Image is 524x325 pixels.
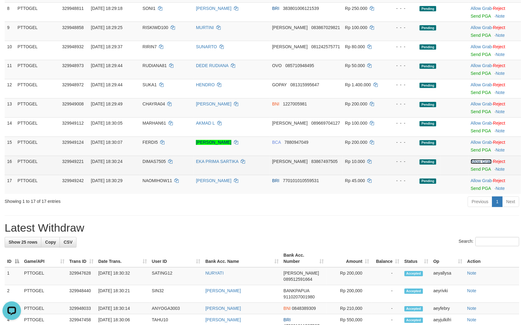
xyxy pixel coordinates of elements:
[285,140,309,145] span: Copy 7880947049 to clipboard
[493,83,505,88] a: Reject
[471,6,493,11] span: ·
[390,178,415,184] div: - - -
[284,318,291,323] span: BRI
[471,71,491,76] a: Send PGA
[496,186,505,191] a: Note
[502,197,519,207] a: Next
[15,60,60,79] td: PTTOGEL
[206,318,241,323] a: [PERSON_NAME]
[471,102,492,107] a: Allow Grab
[471,102,493,107] span: ·
[390,44,415,50] div: - - -
[96,267,149,285] td: [DATE] 18:30:32
[272,178,279,183] span: BRI
[390,82,415,88] div: - - -
[196,25,214,30] a: MURTINI
[420,102,436,107] span: Pending
[196,102,231,107] a: [PERSON_NAME]
[420,64,436,69] span: Pending
[390,63,415,69] div: - - -
[311,25,340,30] span: Copy 083867029821 to clipboard
[91,159,123,164] span: [DATE] 18:30:24
[496,71,505,76] a: Note
[91,102,123,107] span: [DATE] 18:29:49
[431,267,465,285] td: aeyallysa
[9,240,37,245] span: Show 25 rows
[284,289,310,293] span: BANKPAPUA
[471,148,491,153] a: Send PGA
[283,102,307,107] span: Copy 1227005981 to clipboard
[143,44,157,49] span: RIRIN7
[62,102,84,107] span: 329949008
[5,222,519,234] h1: Latest Withdraw
[471,178,493,183] span: ·
[143,83,157,88] span: SUKA1
[22,285,67,303] td: PTTOGEL
[471,90,491,95] a: Send PGA
[196,63,228,68] a: DEDE RUDIANA
[91,121,123,126] span: [DATE] 18:30:05
[5,250,22,267] th: ID: activate to sort column descending
[91,44,123,49] span: [DATE] 18:29:37
[405,306,423,312] span: Accepted
[143,63,167,68] span: RUDIANA81
[45,240,56,245] span: Copy
[420,140,436,146] span: Pending
[5,196,214,205] div: Showing 1 to 17 of 17 entries
[496,14,505,19] a: Note
[326,267,372,285] td: Rp 200,000
[345,102,367,107] span: Rp 200.000
[471,6,492,11] a: Allow Grab
[15,98,60,118] td: PTTOGEL
[22,267,67,285] td: PTTOGEL
[67,303,96,314] td: 329948033
[5,79,15,98] td: 12
[143,140,158,145] span: FERDI5
[390,5,415,11] div: - - -
[345,44,365,49] span: Rp 80.000
[15,22,60,41] td: PTTOGEL
[143,178,172,183] span: NAOMIHOW11
[468,197,493,207] a: Previous
[471,140,492,145] a: Allow Grab
[471,167,491,172] a: Send PGA
[64,240,73,245] span: CSV
[272,121,308,126] span: [PERSON_NAME]
[493,44,505,49] a: Reject
[345,121,367,126] span: Rp 100.000
[492,197,503,207] a: 1
[206,271,224,276] a: NURYATI
[326,303,372,314] td: Rp 210,000
[471,159,493,164] span: ·
[459,237,519,246] label: Search:
[420,25,436,31] span: Pending
[143,102,165,107] span: CHAYRA04
[290,83,319,88] span: Copy 081315995647 to clipboard
[62,178,84,183] span: 329949242
[420,121,436,126] span: Pending
[5,60,15,79] td: 11
[468,98,521,118] td: ·
[62,6,84,11] span: 329948811
[5,118,15,137] td: 14
[285,63,314,68] span: Copy 085710948495 to clipboard
[465,250,519,267] th: Action
[372,250,402,267] th: Balance: activate to sort column ascending
[471,159,492,164] a: Allow Grab
[284,295,315,300] span: Copy 9110207001980 to clipboard
[91,178,123,183] span: [DATE] 18:30:29
[471,52,491,57] a: Send PGA
[5,285,22,303] td: 2
[311,121,340,126] span: Copy 089669704127 to clipboard
[311,159,338,164] span: Copy 83867497505 to clipboard
[405,271,423,276] span: Accepted
[96,303,149,314] td: [DATE] 18:30:14
[471,63,493,68] span: ·
[431,285,465,303] td: aeyrivki
[471,83,492,88] a: Allow Grab
[15,41,60,60] td: PTTOGEL
[5,156,15,175] td: 16
[326,250,372,267] th: Amount: activate to sort column ascending
[41,237,60,248] a: Copy
[471,109,491,114] a: Send PGA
